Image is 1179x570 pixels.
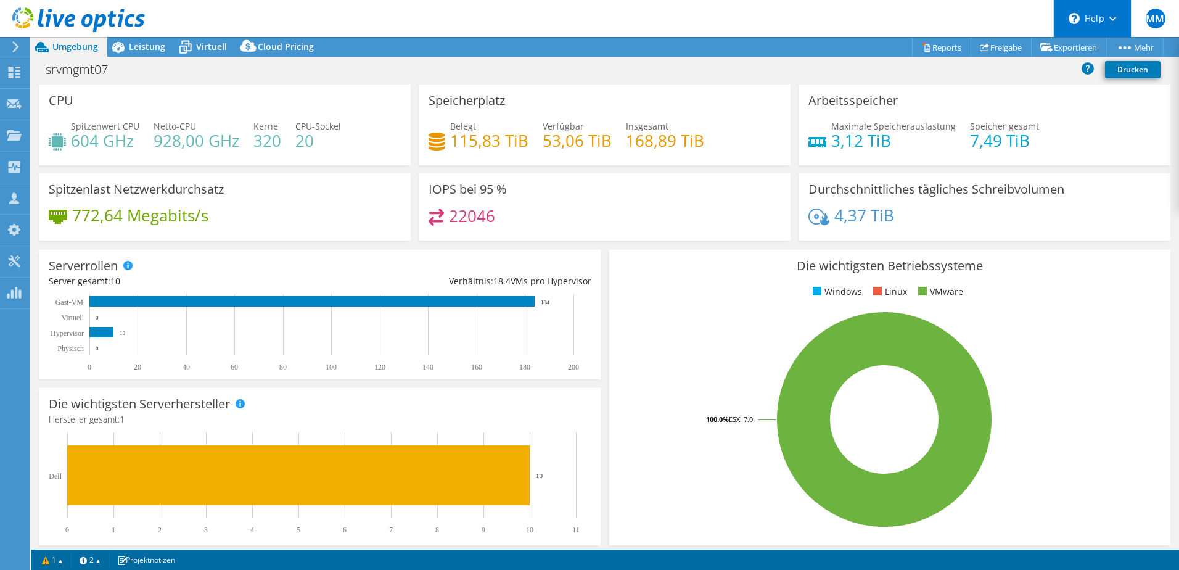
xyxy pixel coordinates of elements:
[435,526,439,534] text: 8
[626,134,704,147] h4: 168,89 TiB
[493,275,511,287] span: 18.4
[543,134,612,147] h4: 53,06 TiB
[834,209,894,222] h4: 4,37 TiB
[49,259,118,273] h3: Serverrollen
[183,363,190,371] text: 40
[706,415,729,424] tspan: 100.0%
[449,209,495,223] h4: 22046
[96,345,99,352] text: 0
[618,259,1161,273] h3: Die wichtigsten Betriebssysteme
[1031,38,1107,57] a: Exportieren
[196,41,227,52] span: Virtuell
[870,285,907,299] li: Linux
[343,526,347,534] text: 6
[429,94,505,107] h3: Speicherplatz
[110,275,120,287] span: 10
[112,526,115,534] text: 1
[109,552,184,568] a: Projektnotizen
[96,315,99,321] text: 0
[1069,13,1080,24] svg: \n
[49,275,320,288] div: Server gesamt:
[57,344,84,353] text: Physisch
[915,285,963,299] li: VMware
[49,94,73,107] h3: CPU
[52,41,98,52] span: Umgebung
[1105,61,1161,78] a: Drucken
[120,413,125,425] span: 1
[808,94,898,107] h3: Arbeitsspeicher
[729,415,753,424] tspan: ESXi 7.0
[295,120,341,132] span: CPU-Sockel
[134,363,141,371] text: 20
[158,526,162,534] text: 2
[295,134,341,147] h4: 20
[831,120,956,132] span: Maximale Speicherauslastung
[51,329,84,337] text: Hypervisor
[71,134,139,147] h4: 604 GHz
[129,41,165,52] span: Leistung
[526,526,533,534] text: 10
[541,299,549,305] text: 184
[65,526,69,534] text: 0
[971,38,1032,57] a: Freigabe
[40,63,127,76] h1: srvmgmt07
[88,363,91,371] text: 0
[568,363,579,371] text: 200
[536,472,543,479] text: 10
[808,183,1064,196] h3: Durchschnittliches tägliches Schreibvolumen
[49,472,62,481] text: Dell
[61,313,84,322] text: Virtuell
[389,526,393,534] text: 7
[482,526,485,534] text: 9
[297,526,300,534] text: 5
[55,298,84,307] text: Gast-VM
[49,413,591,426] h4: Hersteller gesamt:
[320,275,591,288] div: Verhältnis: VMs pro Hypervisor
[543,120,584,132] span: Verfügbar
[422,363,433,371] text: 140
[970,134,1039,147] h4: 7,49 TiB
[49,183,224,196] h3: Spitzenlast Netzwerkdurchsatz
[33,552,72,568] a: 1
[429,183,507,196] h3: IOPS bei 95 %
[374,363,385,371] text: 120
[1146,9,1165,28] span: MM
[120,330,126,336] text: 10
[49,397,230,411] h3: Die wichtigsten Serverhersteller
[519,363,530,371] text: 180
[204,526,208,534] text: 3
[154,120,196,132] span: Netto-CPU
[250,526,254,534] text: 4
[831,134,956,147] h4: 3,12 TiB
[71,552,109,568] a: 2
[626,120,668,132] span: Insgesamt
[450,134,528,147] h4: 115,83 TiB
[279,363,287,371] text: 80
[71,120,139,132] span: Spitzenwert CPU
[970,120,1039,132] span: Speicher gesamt
[231,363,238,371] text: 60
[326,363,337,371] text: 100
[471,363,482,371] text: 160
[258,41,314,52] span: Cloud Pricing
[253,134,281,147] h4: 320
[912,38,971,57] a: Reports
[154,134,239,147] h4: 928,00 GHz
[1106,38,1164,57] a: Mehr
[810,285,862,299] li: Windows
[572,526,580,534] text: 11
[253,120,278,132] span: Kerne
[72,209,208,222] h4: 772,64 Megabits/s
[450,120,476,132] span: Belegt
